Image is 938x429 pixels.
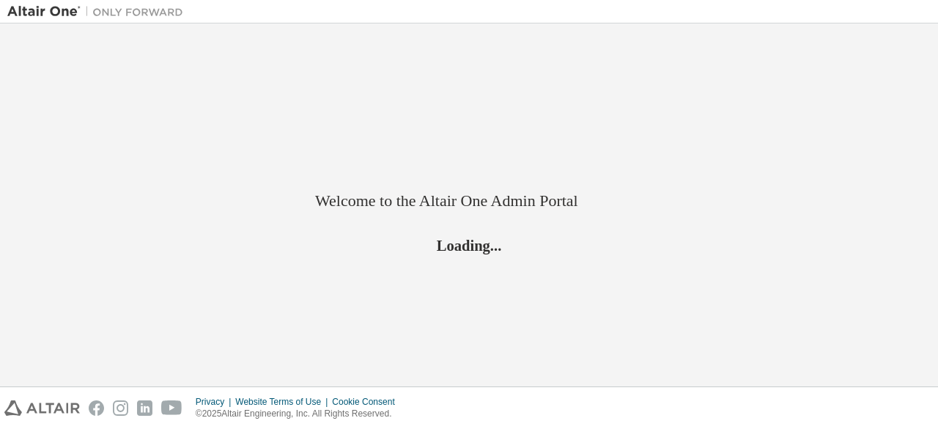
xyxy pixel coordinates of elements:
h2: Loading... [315,235,623,254]
img: linkedin.svg [137,400,152,416]
img: facebook.svg [89,400,104,416]
div: Cookie Consent [332,396,403,408]
img: Altair One [7,4,191,19]
img: altair_logo.svg [4,400,80,416]
img: youtube.svg [161,400,182,416]
h2: Welcome to the Altair One Admin Portal [315,191,623,211]
img: instagram.svg [113,400,128,416]
div: Privacy [196,396,235,408]
p: © 2025 Altair Engineering, Inc. All Rights Reserved. [196,408,404,420]
div: Website Terms of Use [235,396,332,408]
